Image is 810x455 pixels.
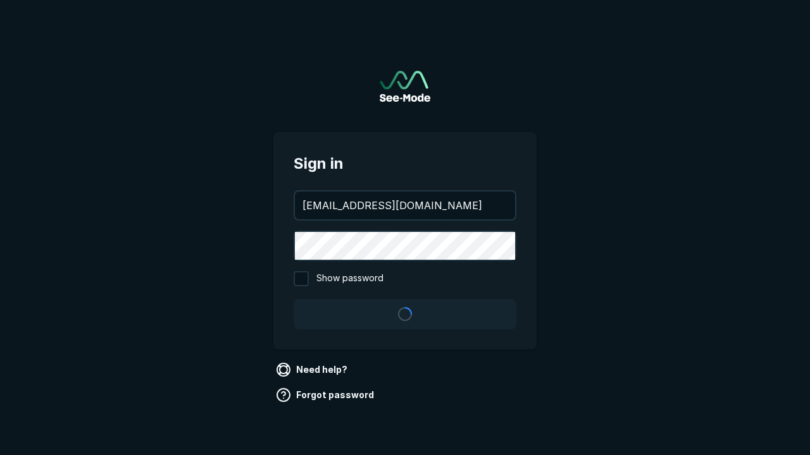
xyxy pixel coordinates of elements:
input: your@email.com [295,191,515,219]
a: Need help? [273,360,352,380]
img: See-Mode Logo [380,71,430,102]
span: Sign in [294,152,516,175]
span: Show password [316,271,383,286]
a: Forgot password [273,385,379,405]
a: Go to sign in [380,71,430,102]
